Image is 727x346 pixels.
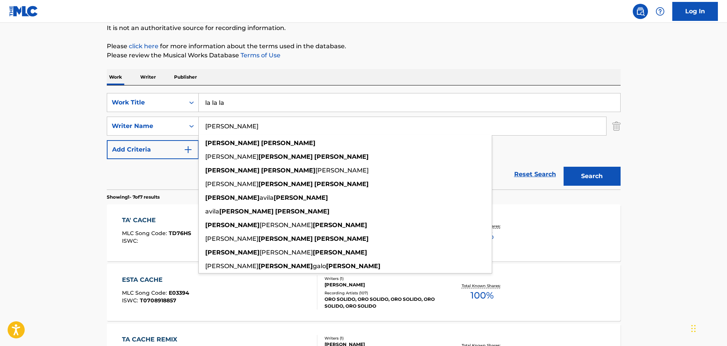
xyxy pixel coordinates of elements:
[184,145,193,154] img: 9d2ae6d4665cec9f34b9.svg
[205,249,260,256] strong: [PERSON_NAME]
[205,194,260,201] strong: [PERSON_NAME]
[315,167,369,174] span: [PERSON_NAME]
[107,51,621,60] p: Please review the Musical Works Database
[470,289,494,302] span: 100 %
[313,221,367,229] strong: [PERSON_NAME]
[107,140,199,159] button: Add Criteria
[274,194,328,201] strong: [PERSON_NAME]
[325,281,439,288] div: [PERSON_NAME]
[258,262,313,270] strong: [PERSON_NAME]
[314,153,369,160] strong: [PERSON_NAME]
[689,310,727,346] iframe: Chat Widget
[260,221,313,229] span: [PERSON_NAME]
[314,235,369,242] strong: [PERSON_NAME]
[633,4,648,19] a: Public Search
[672,2,718,21] a: Log In
[107,93,621,190] form: Search Form
[205,235,258,242] span: [PERSON_NAME]
[172,69,199,85] p: Publisher
[122,216,191,225] div: TA' CACHE
[205,221,260,229] strong: [PERSON_NAME]
[636,7,645,16] img: search
[107,42,621,51] p: Please for more information about the terms used in the database.
[313,249,367,256] strong: [PERSON_NAME]
[107,24,621,33] p: It is not an authoritative source for recording information.
[219,208,274,215] strong: [PERSON_NAME]
[258,235,313,242] strong: [PERSON_NAME]
[169,230,191,237] span: TD76HS
[653,4,668,19] div: Help
[107,204,621,261] a: TA' CACHEMLC Song Code:TD76HSISWC:Writers (1)[PERSON_NAME]Recording Artists (9)[PERSON_NAME], [PE...
[122,275,189,284] div: ESTA CACHE
[205,153,258,160] span: [PERSON_NAME]
[122,297,140,304] span: ISWC :
[205,167,260,174] strong: [PERSON_NAME]
[325,290,439,296] div: Recording Artists ( 107 )
[325,296,439,310] div: ORO SOLIDO, ORO SOLIDO, ORO SOLIDO, ORO SOLIDO, ORO SOLIDO
[107,69,124,85] p: Work
[313,262,326,270] span: galo
[205,208,219,215] span: avila
[122,237,140,244] span: ISWC :
[612,117,621,136] img: Delete Criterion
[122,335,192,344] div: TA CACHE REMIX
[564,167,621,186] button: Search
[314,180,369,188] strong: [PERSON_NAME]
[239,52,280,59] a: Terms of Use
[205,139,260,147] strong: [PERSON_NAME]
[261,167,315,174] strong: [PERSON_NAME]
[691,317,696,340] div: Drag
[138,69,158,85] p: Writer
[112,98,180,107] div: Work Title
[169,289,189,296] span: E03394
[205,180,258,188] span: [PERSON_NAME]
[260,249,313,256] span: [PERSON_NAME]
[205,262,258,270] span: [PERSON_NAME]
[260,194,274,201] span: avila
[258,153,313,160] strong: [PERSON_NAME]
[326,262,380,270] strong: [PERSON_NAME]
[510,166,560,183] a: Reset Search
[107,194,160,201] p: Showing 1 - 7 of 7 results
[112,122,180,131] div: Writer Name
[325,276,439,281] div: Writers ( 1 )
[261,139,315,147] strong: [PERSON_NAME]
[462,283,502,289] p: Total Known Shares:
[107,264,621,321] a: ESTA CACHEMLC Song Code:E03394ISWC:T0708918857Writers (1)[PERSON_NAME]Recording Artists (107)ORO ...
[258,180,313,188] strong: [PERSON_NAME]
[140,297,176,304] span: T0708918857
[325,335,439,341] div: Writers ( 1 )
[9,6,38,17] img: MLC Logo
[275,208,329,215] strong: [PERSON_NAME]
[656,7,665,16] img: help
[122,289,169,296] span: MLC Song Code :
[122,230,169,237] span: MLC Song Code :
[129,43,158,50] a: click here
